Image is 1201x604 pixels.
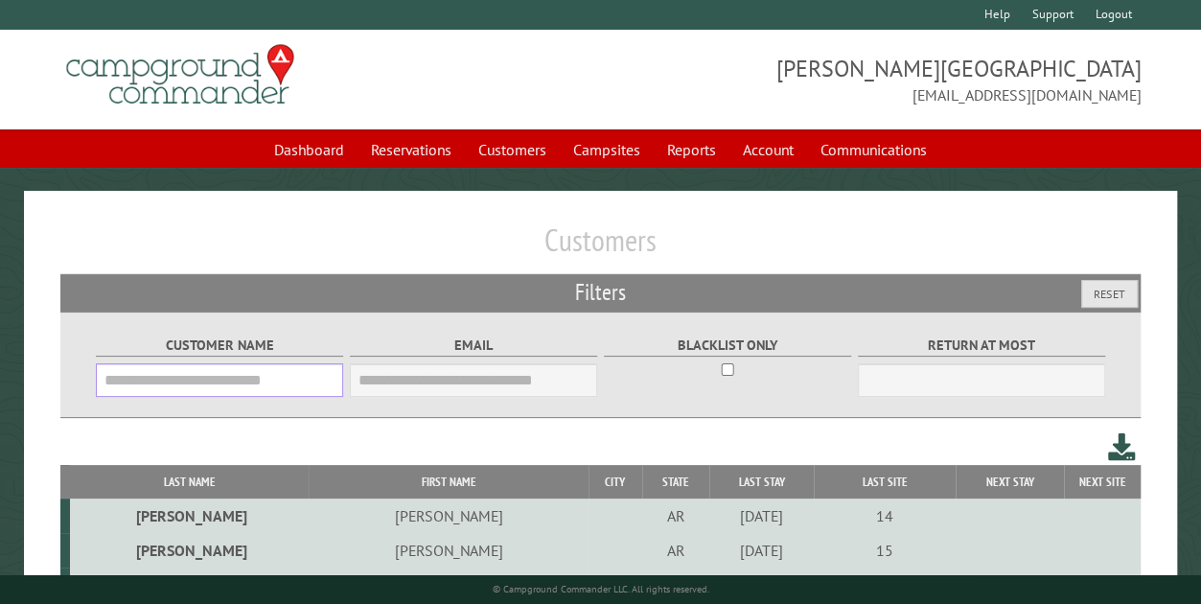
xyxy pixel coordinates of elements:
td: 15 [814,533,956,568]
th: Last Site [814,465,956,499]
label: Email [350,335,598,357]
td: AR [642,568,709,602]
label: Blacklist only [604,335,852,357]
span: [PERSON_NAME][GEOGRAPHIC_DATA] [EMAIL_ADDRESS][DOMAIN_NAME] [601,53,1142,106]
td: AR [642,533,709,568]
th: Next Stay [956,465,1064,499]
td: [PERSON_NAME] [309,499,588,533]
td: AR [642,499,709,533]
th: City [589,465,642,499]
label: Customer Name [96,335,344,357]
img: Campground Commander [60,37,300,112]
h1: Customers [60,221,1142,274]
a: Reports [656,131,728,168]
td: [PERSON_NAME] [70,568,310,602]
h2: Filters [60,274,1142,311]
a: Reservations [359,131,463,168]
a: Customers [467,131,558,168]
a: Dashboard [263,131,356,168]
td: [PERSON_NAME] [309,533,588,568]
td: [PERSON_NAME] [70,533,310,568]
a: Communications [809,131,938,168]
td: [PERSON_NAME] [309,568,588,602]
th: First Name [309,465,588,499]
button: Reset [1081,280,1138,308]
th: Next Site [1064,465,1141,499]
label: Return at most [858,335,1106,357]
small: © Campground Commander LLC. All rights reserved. [493,583,709,595]
th: Last Name [70,465,310,499]
td: Tiny Cabin [814,568,956,602]
td: 14 [814,499,956,533]
div: [DATE] [712,541,811,560]
th: Last Stay [709,465,814,499]
a: Account [731,131,805,168]
div: [DATE] [712,506,811,525]
a: Campsites [562,131,652,168]
td: [PERSON_NAME] [70,499,310,533]
th: State [642,465,709,499]
a: Download this customer list (.csv) [1108,430,1136,465]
